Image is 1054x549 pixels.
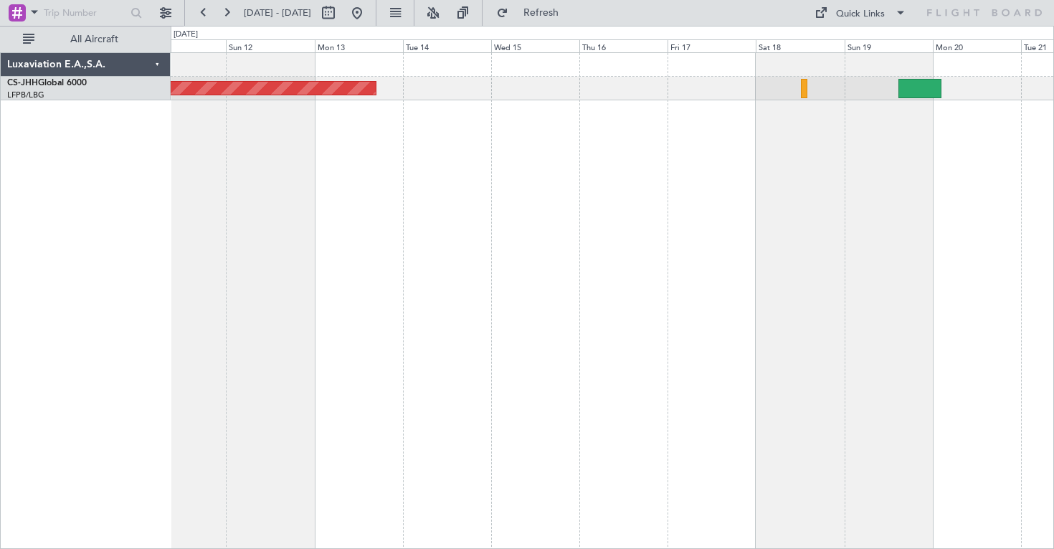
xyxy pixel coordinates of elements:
button: All Aircraft [16,28,156,51]
div: Quick Links [836,7,885,22]
div: Sat 11 [138,39,226,52]
div: Mon 13 [315,39,403,52]
span: All Aircraft [37,34,151,44]
div: Mon 20 [933,39,1021,52]
button: Quick Links [807,1,913,24]
div: Sun 12 [226,39,314,52]
button: Refresh [490,1,576,24]
div: Fri 17 [668,39,756,52]
input: Trip Number [44,2,126,24]
div: Wed 15 [491,39,579,52]
span: Refresh [511,8,571,18]
span: CS-JHH [7,79,38,87]
div: Sat 18 [756,39,844,52]
a: CS-JHHGlobal 6000 [7,79,87,87]
div: Thu 16 [579,39,668,52]
div: [DATE] [174,29,198,41]
a: LFPB/LBG [7,90,44,100]
div: Tue 14 [403,39,491,52]
span: [DATE] - [DATE] [244,6,311,19]
div: Sun 19 [845,39,933,52]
